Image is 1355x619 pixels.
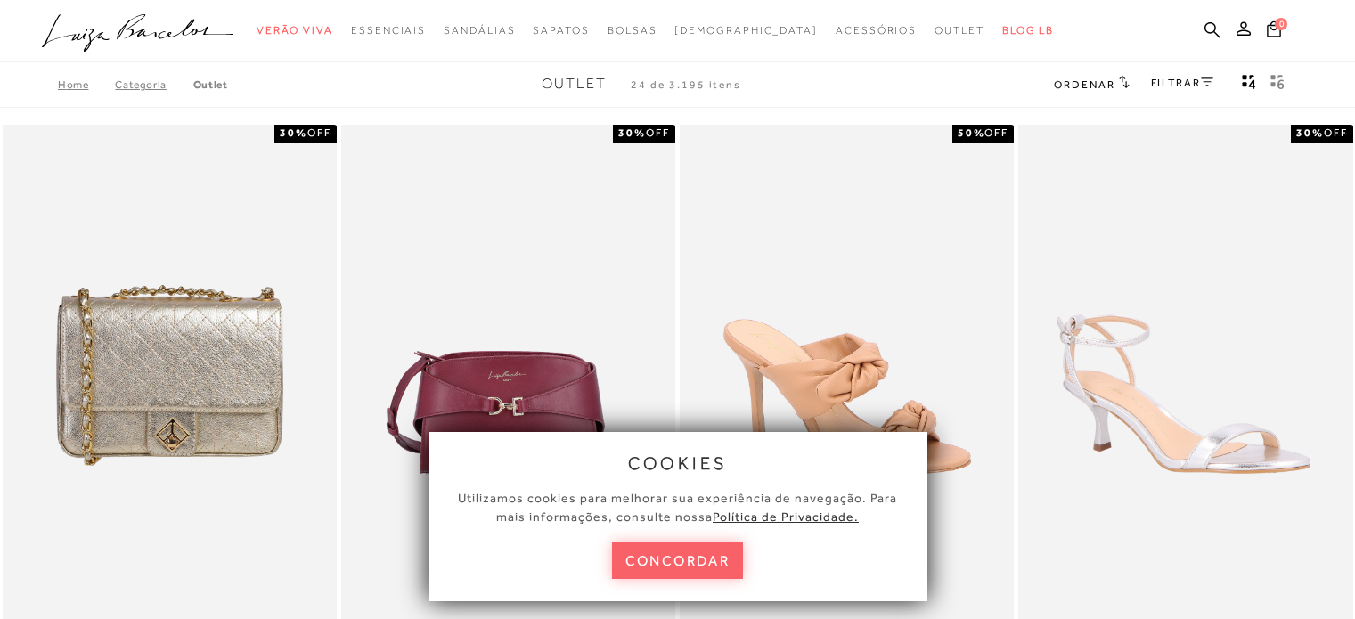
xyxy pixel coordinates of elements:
[628,453,728,473] span: cookies
[618,126,646,139] strong: 30%
[257,14,333,47] a: noSubCategoriesText
[307,126,331,139] span: OFF
[1265,73,1290,96] button: gridText6Desc
[1237,73,1261,96] button: Mostrar 4 produtos por linha
[533,14,589,47] a: noSubCategoriesText
[444,24,515,37] span: Sandálias
[1261,20,1286,44] button: 0
[1002,24,1054,37] span: BLOG LB
[958,126,985,139] strong: 50%
[836,14,917,47] a: noSubCategoriesText
[836,24,917,37] span: Acessórios
[1296,126,1324,139] strong: 30%
[444,14,515,47] a: noSubCategoriesText
[280,126,307,139] strong: 30%
[608,24,657,37] span: Bolsas
[646,126,670,139] span: OFF
[1151,77,1213,89] a: FILTRAR
[1054,78,1114,91] span: Ordenar
[257,24,333,37] span: Verão Viva
[1324,126,1348,139] span: OFF
[351,24,426,37] span: Essenciais
[674,14,818,47] a: noSubCategoriesText
[713,509,859,524] a: Política de Privacidade.
[608,14,657,47] a: noSubCategoriesText
[984,126,1008,139] span: OFF
[935,14,984,47] a: noSubCategoriesText
[533,24,589,37] span: Sapatos
[193,78,228,91] a: Outlet
[1002,14,1054,47] a: BLOG LB
[631,78,741,91] span: 24 de 3.195 itens
[612,542,744,579] button: concordar
[1275,18,1287,30] span: 0
[542,76,607,92] span: Outlet
[458,491,897,524] span: Utilizamos cookies para melhorar sua experiência de navegação. Para mais informações, consulte nossa
[935,24,984,37] span: Outlet
[115,78,192,91] a: Categoria
[674,24,818,37] span: [DEMOGRAPHIC_DATA]
[58,78,115,91] a: Home
[351,14,426,47] a: noSubCategoriesText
